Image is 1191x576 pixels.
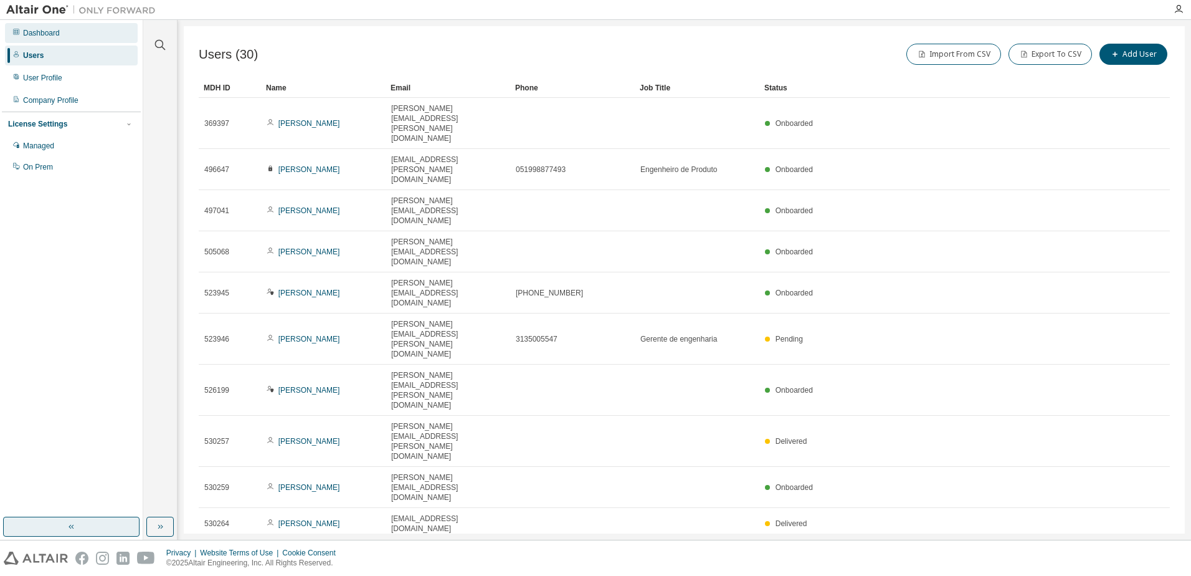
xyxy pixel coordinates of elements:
a: [PERSON_NAME] [278,335,340,343]
span: [PERSON_NAME][EMAIL_ADDRESS][DOMAIN_NAME] [391,473,505,502]
img: Altair One [6,4,162,16]
span: [PERSON_NAME][EMAIL_ADDRESS][PERSON_NAME][DOMAIN_NAME] [391,103,505,143]
span: [PERSON_NAME][EMAIL_ADDRESS][PERSON_NAME][DOMAIN_NAME] [391,421,505,461]
a: [PERSON_NAME] [278,483,340,492]
button: Add User [1099,44,1167,65]
a: [PERSON_NAME] [278,437,340,446]
span: [PERSON_NAME][EMAIL_ADDRESS][PERSON_NAME][DOMAIN_NAME] [391,370,505,410]
span: [PERSON_NAME][EMAIL_ADDRESS][DOMAIN_NAME] [391,237,505,267]
span: [PHONE_NUMBER] [516,288,583,298]
span: Gerente de engenharia [640,334,717,344]
span: [PERSON_NAME][EMAIL_ADDRESS][PERSON_NAME][DOMAIN_NAME] [391,319,505,359]
a: [PERSON_NAME] [278,119,340,128]
span: Delivered [776,519,807,528]
span: Onboarded [776,289,813,297]
span: Onboarded [776,206,813,215]
p: © 2025 Altair Engineering, Inc. All Rights Reserved. [166,558,343,569]
div: Name [266,78,381,98]
a: [PERSON_NAME] [278,247,340,256]
span: 523946 [204,334,229,344]
button: Import From CSV [906,44,1001,65]
span: Onboarded [776,165,813,174]
span: Users (30) [199,47,258,62]
span: Onboarded [776,483,813,492]
div: Website Terms of Use [200,548,282,558]
span: 505068 [204,247,229,257]
a: [PERSON_NAME] [278,165,340,174]
a: [PERSON_NAME] [278,386,340,395]
span: [PERSON_NAME][EMAIL_ADDRESS][DOMAIN_NAME] [391,196,505,226]
div: Privacy [166,548,200,558]
span: Onboarded [776,386,813,395]
span: Delivered [776,437,807,446]
button: Export To CSV [1008,44,1092,65]
span: 530264 [204,519,229,529]
span: Engenheiro de Produto [640,165,717,175]
div: Company Profile [23,95,78,105]
img: linkedin.svg [116,552,130,565]
div: MDH ID [204,78,256,98]
div: Status [764,78,1105,98]
span: 369397 [204,118,229,128]
div: Email [391,78,505,98]
span: 3135005547 [516,334,558,344]
div: Job Title [640,78,754,98]
span: 523945 [204,288,229,298]
img: instagram.svg [96,552,109,565]
span: 530259 [204,482,229,492]
span: [EMAIL_ADDRESS][DOMAIN_NAME] [391,514,505,534]
div: On Prem [23,162,53,172]
img: youtube.svg [137,552,155,565]
span: 526199 [204,385,229,395]
span: Pending [776,335,803,343]
span: 530257 [204,436,229,446]
img: altair_logo.svg [4,552,68,565]
div: Managed [23,141,54,151]
span: [PERSON_NAME][EMAIL_ADDRESS][DOMAIN_NAME] [391,278,505,308]
div: Cookie Consent [282,548,343,558]
div: Users [23,50,44,60]
a: [PERSON_NAME] [278,289,340,297]
span: 497041 [204,206,229,216]
img: facebook.svg [75,552,88,565]
div: License Settings [8,119,67,129]
span: [EMAIL_ADDRESS][PERSON_NAME][DOMAIN_NAME] [391,155,505,185]
span: Onboarded [776,247,813,256]
span: Onboarded [776,119,813,128]
div: User Profile [23,73,62,83]
a: [PERSON_NAME] [278,206,340,215]
span: 051998877493 [516,165,566,175]
div: Phone [515,78,630,98]
div: Dashboard [23,28,60,38]
a: [PERSON_NAME] [278,519,340,528]
span: 496647 [204,165,229,175]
